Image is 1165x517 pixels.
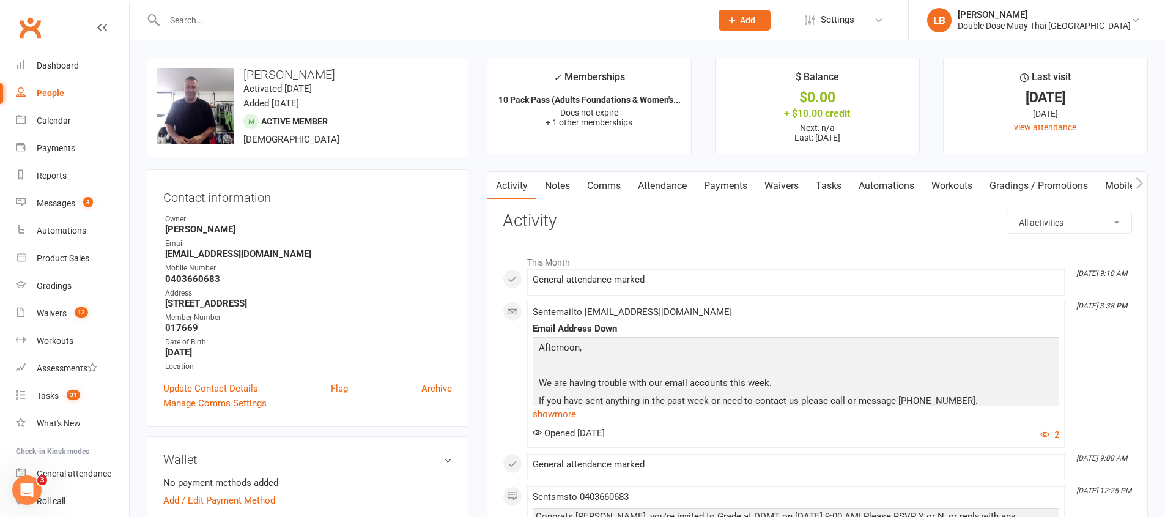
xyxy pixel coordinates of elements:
[37,253,89,263] div: Product Sales
[740,15,755,25] span: Add
[807,172,850,200] a: Tasks
[16,300,129,327] a: Waivers 12
[487,172,536,200] a: Activity
[243,134,339,145] span: [DEMOGRAPHIC_DATA]
[546,117,632,127] span: + 1 other memberships
[536,172,579,200] a: Notes
[553,69,625,92] div: Memberships
[1020,69,1071,91] div: Last visit
[37,226,86,236] div: Automations
[165,238,452,250] div: Email
[163,475,452,490] li: No payment methods added
[83,197,93,207] span: 3
[16,382,129,410] a: Tasks 31
[37,61,79,70] div: Dashboard
[165,361,452,373] div: Location
[955,107,1136,121] div: [DATE]
[756,172,807,200] a: Waivers
[157,68,458,81] h3: [PERSON_NAME]
[16,162,129,190] a: Reports
[165,337,452,348] div: Date of Birth
[533,307,732,318] span: Sent email to [EMAIL_ADDRESS][DOMAIN_NAME]
[536,376,1056,393] p: We are having trouble with our email accounts this week.
[533,275,1059,285] div: General attendance marked
[955,91,1136,104] div: [DATE]
[533,324,1059,334] div: Email Address Down
[16,460,129,488] a: General attendance kiosk mode
[163,396,267,411] a: Manage Comms Settings
[165,288,452,299] div: Address
[719,10,771,31] button: Add
[16,355,129,382] a: Assessments
[727,123,908,143] p: Next: n/a Last: [DATE]
[536,340,1056,358] p: Afternoon,
[165,248,452,259] strong: [EMAIL_ADDRESS][DOMAIN_NAME]
[37,88,64,98] div: People
[37,336,73,346] div: Workouts
[37,391,59,401] div: Tasks
[1040,428,1059,442] button: 2
[1076,486,1131,495] i: [DATE] 12:25 PM
[958,20,1131,31] div: Double Dose Muay Thai [GEOGRAPHIC_DATA]
[421,381,452,396] a: Archive
[37,475,47,485] span: 3
[796,69,839,91] div: $ Balance
[37,363,97,373] div: Assessments
[12,475,42,505] iframe: Intercom live chat
[157,68,234,144] img: image1744332162.png
[821,6,854,34] span: Settings
[37,418,81,428] div: What's New
[16,217,129,245] a: Automations
[165,224,452,235] strong: [PERSON_NAME]
[37,143,75,153] div: Payments
[165,312,452,324] div: Member Number
[163,493,275,508] a: Add / Edit Payment Method
[16,52,129,80] a: Dashboard
[560,108,618,117] span: Does not expire
[923,172,981,200] a: Workouts
[37,281,72,291] div: Gradings
[16,135,129,162] a: Payments
[850,172,923,200] a: Automations
[553,72,561,83] i: ✓
[629,172,695,200] a: Attendance
[67,390,80,400] span: 31
[15,12,45,43] a: Clubworx
[16,410,129,437] a: What's New
[37,469,111,478] div: General attendance
[16,272,129,300] a: Gradings
[1076,454,1127,463] i: [DATE] 9:08 AM
[37,198,75,208] div: Messages
[165,273,452,285] strong: 0403660683
[958,9,1131,20] div: [PERSON_NAME]
[165,214,452,225] div: Owner
[1097,172,1163,200] a: Mobile App
[37,496,65,506] div: Roll call
[243,98,299,109] time: Added [DATE]
[1076,269,1127,278] i: [DATE] 9:10 AM
[16,245,129,272] a: Product Sales
[165,298,452,309] strong: [STREET_ADDRESS]
[163,453,452,466] h3: Wallet
[695,172,756,200] a: Payments
[536,393,1056,411] p: If you have sent anything in the past week or need to contact us please call or message [PHONE_NU...
[16,107,129,135] a: Calendar
[498,95,681,105] strong: 10 Pack Pass (Adults Foundations & Women's...
[1014,122,1076,132] a: view attendance
[533,459,1059,470] div: General attendance marked
[579,172,629,200] a: Comms
[981,172,1097,200] a: Gradings / Promotions
[16,488,129,515] a: Roll call
[16,190,129,217] a: Messages 3
[503,212,1132,231] h3: Activity
[161,12,703,29] input: Search...
[533,406,1059,423] a: show more
[165,322,452,333] strong: 017669
[37,171,67,180] div: Reports
[727,107,908,120] div: + $10.00 credit
[16,327,129,355] a: Workouts
[165,347,452,358] strong: [DATE]
[243,83,312,94] time: Activated [DATE]
[331,381,348,396] a: Flag
[261,116,328,126] span: Active member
